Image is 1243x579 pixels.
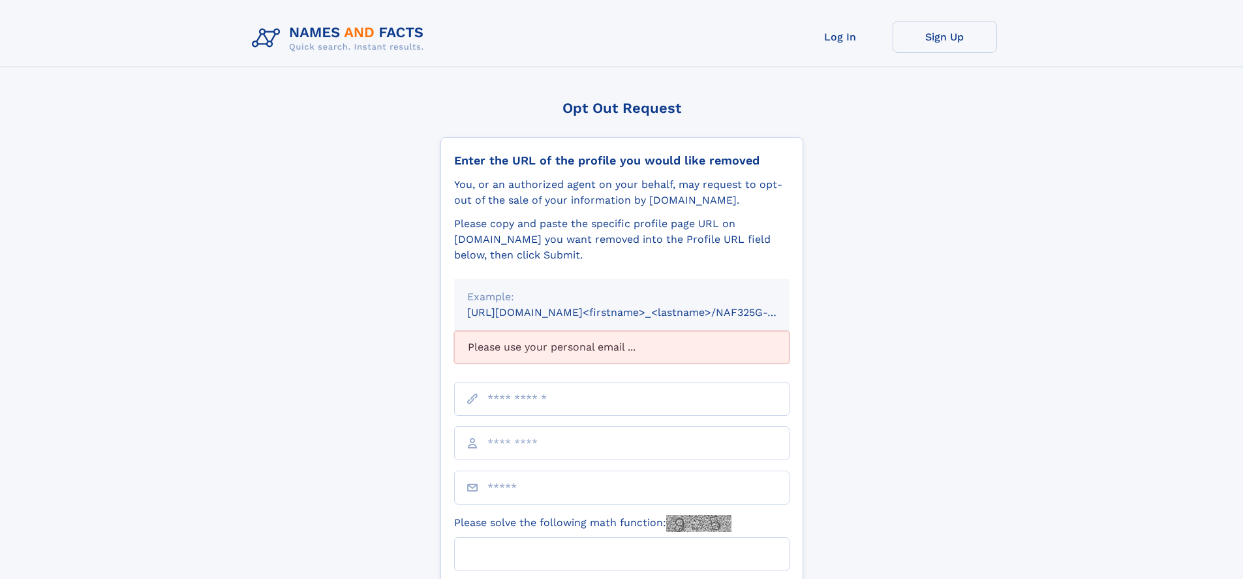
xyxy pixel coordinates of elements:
div: Enter the URL of the profile you would like removed [454,153,790,168]
img: Logo Names and Facts [247,21,435,56]
div: Example: [467,289,776,305]
a: Log In [788,21,893,53]
small: [URL][DOMAIN_NAME]<firstname>_<lastname>/NAF325G-xxxxxxxx [467,306,814,319]
div: Please copy and paste the specific profile page URL on [DOMAIN_NAME] you want removed into the Pr... [454,216,790,263]
div: Please use your personal email ... [454,331,790,364]
label: Please solve the following math function: [454,515,731,532]
div: You, or an authorized agent on your behalf, may request to opt-out of the sale of your informatio... [454,177,790,208]
div: Opt Out Request [440,100,803,116]
a: Sign Up [893,21,997,53]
